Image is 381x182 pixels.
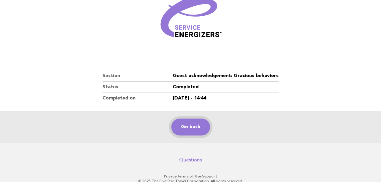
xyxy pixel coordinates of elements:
dd: Completed [173,82,279,93]
a: Questions [179,157,202,163]
a: Privacy [164,174,176,178]
p: · · [8,174,373,179]
dd: Guest acknowledgement: Gracious behaviors [173,70,279,82]
dt: Completed on [102,93,173,104]
a: Support [202,174,217,178]
dt: Status [102,82,173,93]
dt: Section [102,70,173,82]
a: Go back [171,119,210,135]
dd: [DATE] - 14:44 [173,93,279,104]
a: Terms of Use [177,174,201,178]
